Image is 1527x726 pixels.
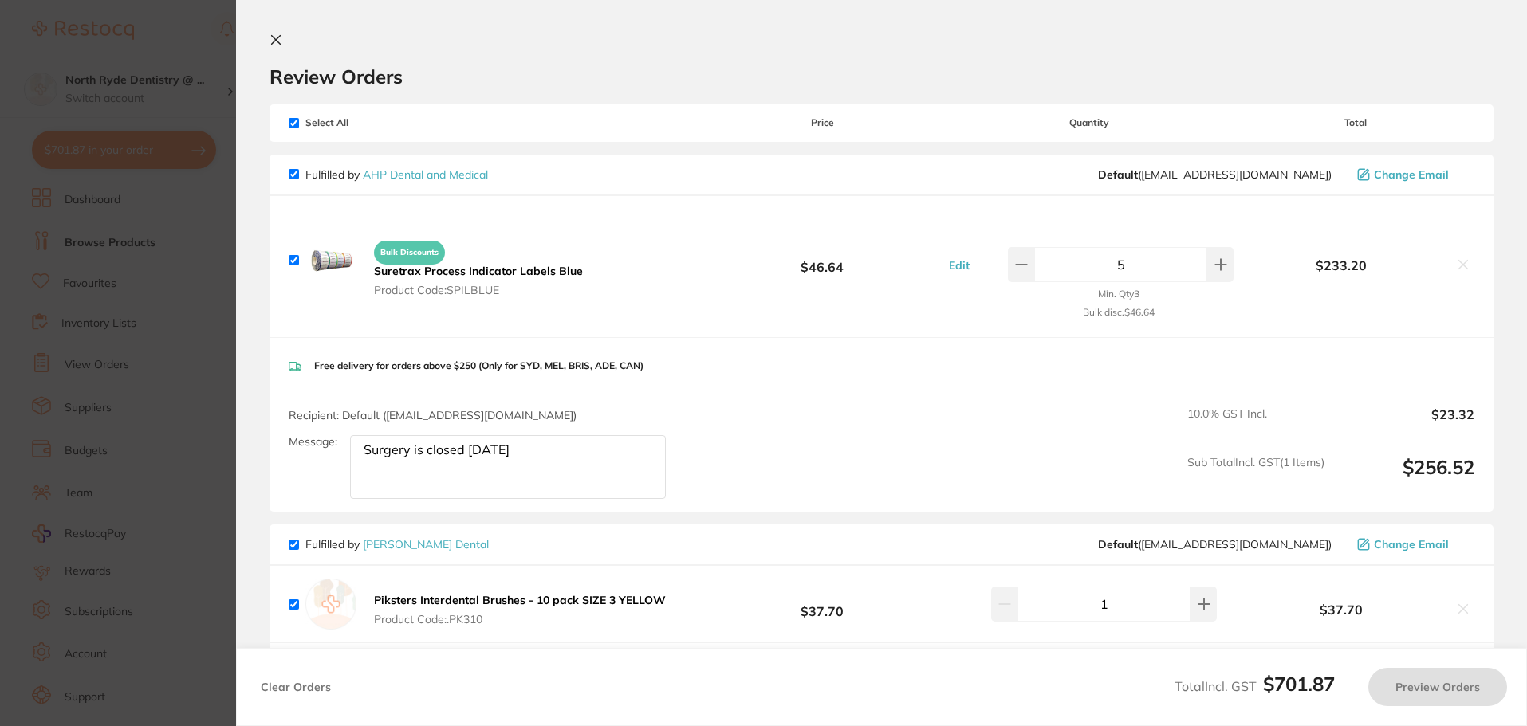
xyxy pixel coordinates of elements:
[1337,407,1474,442] output: $23.32
[1352,167,1474,182] button: Change Email
[1238,602,1446,617] b: $37.70
[1098,167,1138,182] b: Default
[289,435,337,449] label: Message:
[1098,168,1332,181] span: orders@ahpdentalmedical.com.au
[1187,456,1324,500] span: Sub Total Incl. GST ( 1 Items)
[374,264,583,278] b: Suretrax Process Indicator Labels Blue
[314,360,643,371] p: Free delivery for orders above $250 (Only for SYD, MEL, BRIS, ADE, CAN)
[305,538,489,551] p: Fulfilled by
[1238,258,1446,273] b: $233.20
[374,241,445,265] span: Bulk Discounts
[289,117,448,128] span: Select All
[1263,672,1335,696] b: $701.87
[941,117,1238,128] span: Quantity
[1368,668,1507,706] button: Preview Orders
[1337,456,1474,500] output: $256.52
[1374,168,1449,181] span: Change Email
[374,284,583,296] span: Product Code: SPILBLUE
[369,593,671,626] button: Piksters Interdental Brushes - 10 pack SIZE 3 YELLOW Product Code:.PK310
[374,613,666,626] span: Product Code: .PK310
[289,408,577,422] span: Recipient: Default ( [EMAIL_ADDRESS][DOMAIN_NAME] )
[363,537,489,551] a: [PERSON_NAME] Dental
[1098,537,1138,551] b: Default
[944,258,974,273] button: Edit
[1098,538,1332,551] span: sales@piksters.com
[305,579,356,630] img: empty.jpg
[256,668,336,706] button: Clear Orders
[270,65,1494,88] h2: Review Orders
[305,168,488,181] p: Fulfilled by
[1175,678,1335,694] span: Total Incl. GST
[1352,537,1474,551] button: Change Email
[1374,538,1449,551] span: Change Email
[363,167,488,182] a: AHP Dental and Medical
[305,234,356,285] img: b3pwanNsMA
[1098,288,1139,300] small: Min. Qty 3
[703,245,940,275] b: $46.64
[703,590,940,619] b: $37.70
[350,435,666,499] textarea: Surgery is closed [DATE]
[703,117,940,128] span: Price
[374,593,666,607] b: Piksters Interdental Brushes - 10 pack SIZE 3 YELLOW
[1187,407,1324,442] span: 10.0 % GST Incl.
[1238,117,1474,128] span: Total
[369,233,588,297] button: Bulk Discounts Suretrax Process Indicator Labels Blue Product Code:SPILBLUE
[1083,307,1155,318] small: Bulk disc. $46.64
